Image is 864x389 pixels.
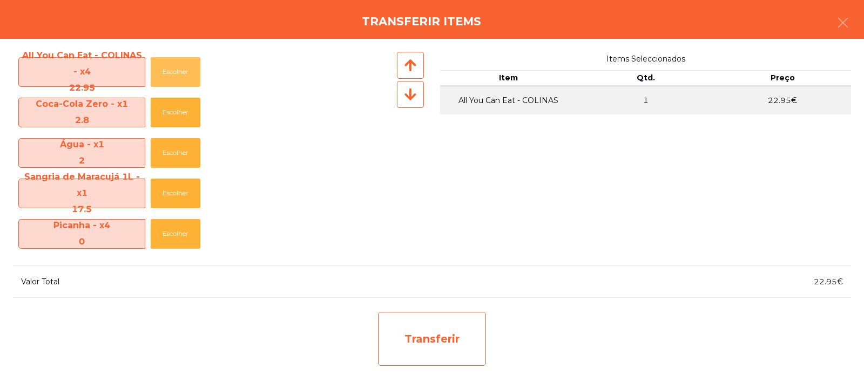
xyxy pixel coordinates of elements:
button: Escolher [151,98,200,127]
div: 2 [19,153,145,169]
span: Items Seleccionados [440,52,851,66]
td: 1 [577,86,714,114]
div: 2.8 [19,112,145,128]
button: Escolher [151,179,200,208]
td: 22.95€ [714,86,851,114]
span: Água - x1 [19,137,145,169]
th: Item [440,70,577,86]
span: Sangria de Maracujá 1L - x1 [19,169,145,218]
span: Valor Total [21,277,59,286]
th: Qtd. [577,70,714,86]
div: 17.5 [19,201,145,217]
span: All You Can Eat - COLINAS - x4 [19,47,145,97]
div: 22.95 [19,80,145,96]
h4: Transferir items [362,13,481,30]
td: All You Can Eat - COLINAS [440,86,577,114]
div: 0 [19,234,145,250]
div: Transferir [378,312,486,366]
span: Picanha - x4 [19,217,145,250]
button: Escolher [151,138,200,168]
th: Preço [714,70,851,86]
button: Escolher [151,57,200,87]
span: Coca-Cola Zero - x1 [19,96,145,129]
button: Escolher [151,219,200,249]
span: 22.95€ [814,277,843,286]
